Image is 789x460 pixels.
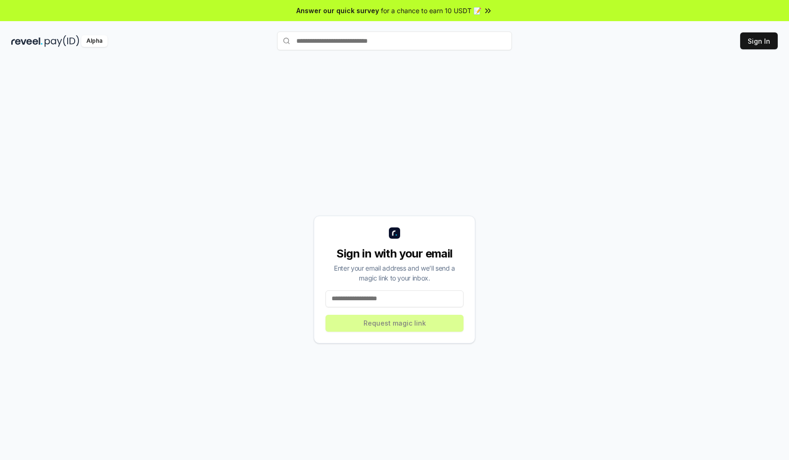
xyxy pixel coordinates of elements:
[81,35,108,47] div: Alpha
[11,35,43,47] img: reveel_dark
[45,35,79,47] img: pay_id
[325,263,464,283] div: Enter your email address and we’ll send a magic link to your inbox.
[325,246,464,261] div: Sign in with your email
[740,32,778,49] button: Sign In
[381,6,481,16] span: for a chance to earn 10 USDT 📝
[389,227,400,239] img: logo_small
[296,6,379,16] span: Answer our quick survey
